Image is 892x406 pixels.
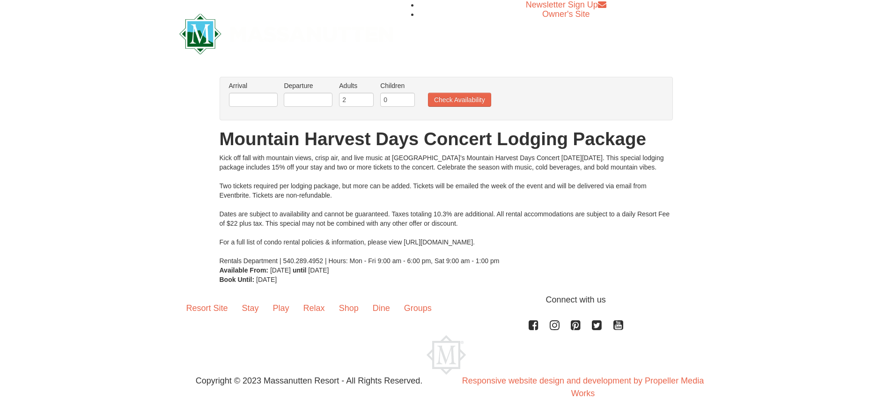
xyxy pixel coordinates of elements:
a: Relax [296,294,332,323]
strong: Book Until: [220,276,255,283]
a: Responsive website design and development by Propeller Media Works [462,376,704,398]
p: Connect with us [179,294,713,306]
a: Dine [366,294,397,323]
p: Copyright © 2023 Massanutten Resort - All Rights Reserved. [172,375,446,387]
span: [DATE] [270,266,291,274]
button: Check Availability [428,93,491,107]
strong: Available From: [220,266,269,274]
label: Arrival [229,81,278,90]
h1: Mountain Harvest Days Concert Lodging Package [220,130,673,148]
div: Kick off fall with mountain views, crisp air, and live music at [GEOGRAPHIC_DATA]’s Mountain Harv... [220,153,673,266]
a: Owner's Site [542,9,590,19]
a: Massanutten Resort [179,22,394,44]
span: [DATE] [256,276,277,283]
label: Children [380,81,415,90]
label: Departure [284,81,332,90]
a: Groups [397,294,439,323]
a: Shop [332,294,366,323]
strong: until [293,266,307,274]
a: Resort Site [179,294,235,323]
img: Massanutten Resort Logo [427,335,466,375]
img: Massanutten Resort Logo [179,14,394,54]
a: Play [266,294,296,323]
span: [DATE] [308,266,329,274]
label: Adults [339,81,374,90]
a: Stay [235,294,266,323]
